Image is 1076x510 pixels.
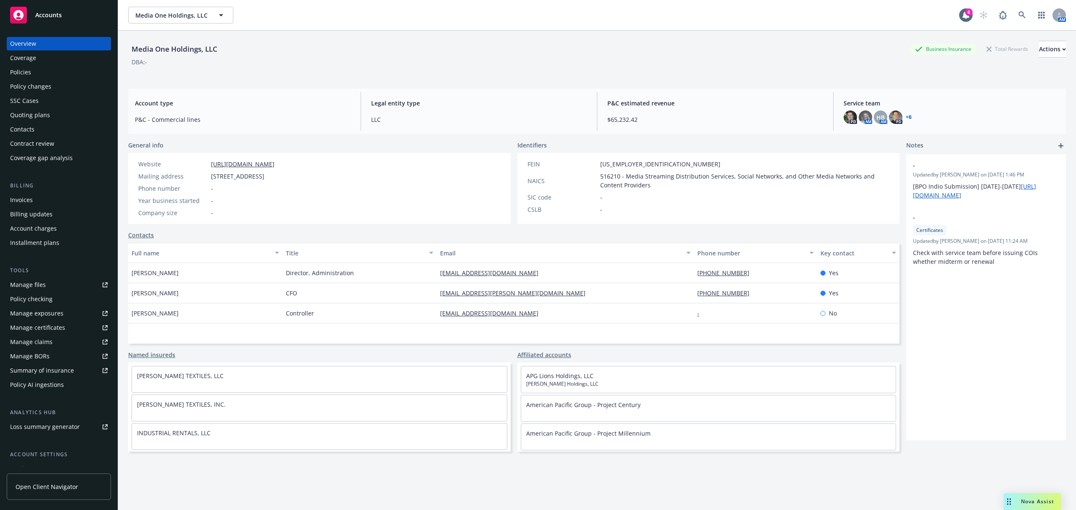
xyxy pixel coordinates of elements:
[7,292,111,306] a: Policy checking
[138,208,208,217] div: Company size
[286,309,314,318] span: Controller
[137,372,224,380] a: [PERSON_NAME] TEXTILES, LLC
[844,110,857,124] img: photo
[138,196,208,205] div: Year business started
[10,462,46,476] div: Service team
[10,278,46,292] div: Manage files
[1039,41,1066,57] div: Actions
[7,450,111,459] div: Account settings
[7,80,111,93] a: Policy changes
[7,462,111,476] a: Service team
[697,269,756,277] a: [PHONE_NUMBER]
[526,429,651,437] a: American Pacific Group - Project Millennium
[371,115,587,124] span: LLC
[982,44,1032,54] div: Total Rewards
[128,7,233,24] button: Media One Holdings, LLC
[600,193,602,202] span: -
[913,171,1059,179] span: Updated by [PERSON_NAME] on [DATE] 1:46 PM
[1004,493,1061,510] button: Nova Assist
[994,7,1011,24] a: Report a Bug
[211,208,213,217] span: -
[697,289,756,297] a: [PHONE_NUMBER]
[7,208,111,221] a: Billing updates
[527,205,597,214] div: CSLB
[1014,7,1031,24] a: Search
[829,268,839,277] span: Yes
[10,350,50,363] div: Manage BORs
[128,231,154,239] a: Contacts
[135,99,351,108] span: Account type
[35,12,62,18] span: Accounts
[10,193,33,207] div: Invoices
[128,243,282,263] button: Full name
[211,184,213,193] span: -
[527,176,597,185] div: NAICS
[135,115,351,124] span: P&C - Commercial lines
[526,401,641,409] a: American Pacific Group - Project Century
[137,429,211,437] a: INDUSTRIAL RENTALS, LLC
[889,110,902,124] img: photo
[7,266,111,275] div: Tools
[440,309,545,317] a: [EMAIL_ADDRESS][DOMAIN_NAME]
[1004,493,1014,510] div: Drag to move
[371,99,587,108] span: Legal entity type
[10,321,65,334] div: Manage certificates
[10,108,50,122] div: Quoting plans
[906,115,912,120] a: +6
[132,58,147,66] div: DBA: -
[526,380,891,388] span: [PERSON_NAME] Holdings, LLC
[211,160,274,168] a: [URL][DOMAIN_NAME]
[526,372,593,380] a: APG Lions Holdings, LLC
[10,335,53,349] div: Manage claims
[10,137,54,150] div: Contract review
[10,94,39,108] div: SSC Cases
[607,99,823,108] span: P&C estimated revenue
[7,137,111,150] a: Contract review
[527,160,597,168] div: FEIN
[10,51,36,65] div: Coverage
[437,243,694,263] button: Email
[7,408,111,417] div: Analytics hub
[132,309,179,318] span: [PERSON_NAME]
[7,378,111,392] a: Policy AI ingestions
[286,249,424,258] div: Title
[527,193,597,202] div: SIC code
[10,37,36,50] div: Overview
[211,172,264,181] span: [STREET_ADDRESS]
[7,307,111,320] a: Manage exposures
[440,249,681,258] div: Email
[10,208,53,221] div: Billing updates
[16,482,78,491] span: Open Client Navigator
[211,196,213,205] span: -
[128,141,164,150] span: General info
[7,193,111,207] a: Invoices
[1021,498,1054,505] span: Nova Assist
[913,249,1039,266] span: Check with service team before issuing COIs whether midterm or renewal
[1039,41,1066,58] button: Actions
[7,181,111,190] div: Billing
[829,289,839,297] span: Yes
[132,249,270,258] div: Full name
[607,115,823,124] span: $65,232.42
[911,44,976,54] div: Business Insurance
[7,37,111,50] a: Overview
[7,278,111,292] a: Manage files
[876,113,885,122] span: HB
[282,243,437,263] button: Title
[10,378,64,392] div: Policy AI ingestions
[7,51,111,65] a: Coverage
[7,66,111,79] a: Policies
[7,321,111,334] a: Manage certificates
[286,289,297,297] span: CFO
[517,141,547,150] span: Identifiers
[697,249,805,258] div: Phone number
[132,289,179,297] span: [PERSON_NAME]
[913,161,1037,170] span: -
[913,213,1037,222] span: -
[975,7,992,24] a: Start snowing
[820,249,887,258] div: Key contact
[7,94,111,108] a: SSC Cases
[10,151,73,165] div: Coverage gap analysis
[829,309,837,318] span: No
